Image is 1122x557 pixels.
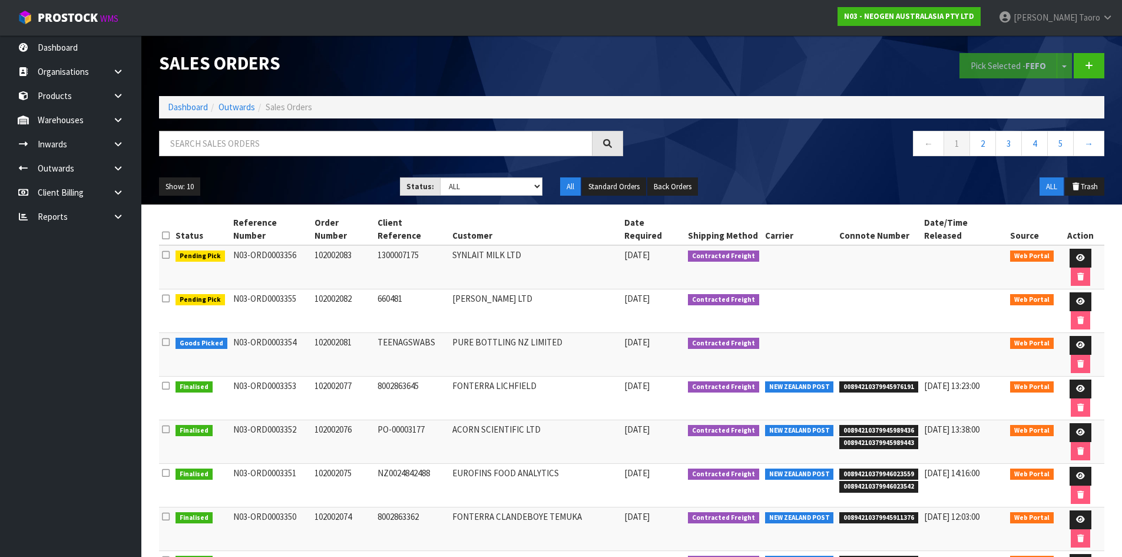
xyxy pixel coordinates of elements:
[375,289,450,333] td: 660481
[159,177,200,196] button: Show: 10
[375,420,450,464] td: PO-00003177
[1010,512,1054,524] span: Web Portal
[312,377,375,420] td: 102002077
[230,464,312,507] td: N03-ORD0003351
[624,249,650,261] span: [DATE]
[1021,131,1048,156] a: 4
[762,213,837,245] th: Carrier
[449,377,621,420] td: FONTERRA LICHFIELD
[959,53,1057,78] button: Pick Selected -FEFO
[944,131,970,156] a: 1
[219,101,255,113] a: Outwards
[38,10,98,25] span: ProStock
[924,467,979,479] span: [DATE] 14:16:00
[1079,12,1100,23] span: Taoro
[375,464,450,507] td: NZ0024842488
[560,177,581,196] button: All
[449,333,621,377] td: PURE BOTTLING NZ LIMITED
[969,131,996,156] a: 2
[688,251,759,262] span: Contracted Freight
[312,420,375,464] td: 102002076
[624,467,650,479] span: [DATE]
[765,381,834,393] span: NEW ZEALAND POST
[685,213,762,245] th: Shipping Method
[995,131,1022,156] a: 3
[230,507,312,551] td: N03-ORD0003350
[839,425,918,437] span: 00894210379945989436
[449,420,621,464] td: ACORN SCIENTIFIC LTD
[176,294,225,306] span: Pending Pick
[765,469,834,480] span: NEW ZEALAND POST
[375,213,450,245] th: Client Reference
[176,425,213,437] span: Finalised
[100,13,118,24] small: WMS
[688,469,759,480] span: Contracted Freight
[924,424,979,435] span: [DATE] 13:38:00
[159,53,623,73] h1: Sales Orders
[159,131,593,156] input: Search sales orders
[1040,177,1064,196] button: ALL
[1010,381,1054,393] span: Web Portal
[449,245,621,289] td: SYNLAIT MILK LTD
[230,420,312,464] td: N03-ORD0003352
[844,11,974,21] strong: N03 - NEOGEN AUSTRALASIA PTY LTD
[1025,60,1046,71] strong: FEFO
[173,213,230,245] th: Status
[624,424,650,435] span: [DATE]
[1047,131,1074,156] a: 5
[312,213,375,245] th: Order Number
[839,437,918,449] span: 00894210379945989443
[449,289,621,333] td: [PERSON_NAME] LTD
[1010,469,1054,480] span: Web Portal
[839,469,918,480] span: 00894210379946023559
[647,177,698,196] button: Back Orders
[624,511,650,522] span: [DATE]
[1057,213,1104,245] th: Action
[1010,294,1054,306] span: Web Portal
[230,245,312,289] td: N03-ORD0003356
[1007,213,1057,245] th: Source
[924,380,979,391] span: [DATE] 13:23:00
[1010,338,1054,350] span: Web Portal
[18,10,32,25] img: cube-alt.png
[449,464,621,507] td: EUROFINS FOOD ANALYTICS
[168,101,208,113] a: Dashboard
[312,464,375,507] td: 102002075
[230,289,312,333] td: N03-ORD0003355
[176,338,227,350] span: Goods Picked
[230,377,312,420] td: N03-ORD0003353
[449,507,621,551] td: FONTERRA CLANDEBOYE TEMUKA
[624,293,650,304] span: [DATE]
[765,512,834,524] span: NEW ZEALAND POST
[839,381,918,393] span: 00894210379945976191
[312,245,375,289] td: 102002083
[375,333,450,377] td: TEENAGSWABS
[449,213,621,245] th: Customer
[839,512,918,524] span: 00894210379945911376
[312,507,375,551] td: 102002074
[838,7,981,26] a: N03 - NEOGEN AUSTRALASIA PTY LTD
[688,338,759,350] span: Contracted Freight
[924,511,979,522] span: [DATE] 12:03:00
[1014,12,1077,23] span: [PERSON_NAME]
[230,213,312,245] th: Reference Number
[1065,177,1104,196] button: Trash
[621,213,686,245] th: Date Required
[375,377,450,420] td: 8002863645
[1010,425,1054,437] span: Web Portal
[176,251,225,262] span: Pending Pick
[921,213,1008,245] th: Date/Time Released
[624,380,650,391] span: [DATE]
[765,425,834,437] span: NEW ZEALAND POST
[688,381,759,393] span: Contracted Freight
[641,131,1105,160] nav: Page navigation
[688,512,759,524] span: Contracted Freight
[688,425,759,437] span: Contracted Freight
[582,177,646,196] button: Standard Orders
[176,469,213,480] span: Finalised
[839,481,918,493] span: 00894210379946023542
[913,131,944,156] a: ←
[836,213,921,245] th: Connote Number
[230,333,312,377] td: N03-ORD0003354
[406,182,434,192] strong: Status:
